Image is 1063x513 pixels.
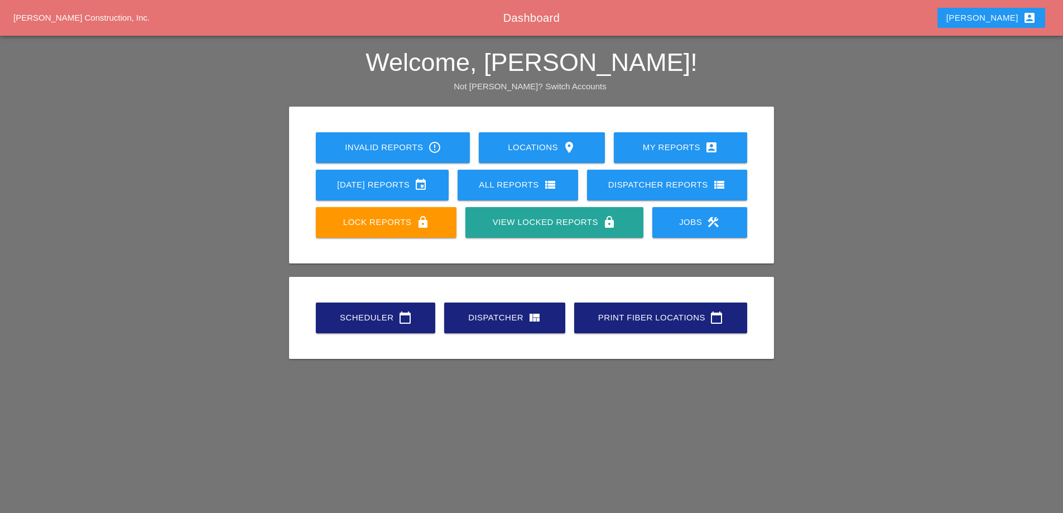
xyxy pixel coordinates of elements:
[652,207,747,238] a: Jobs
[398,311,412,324] i: calendar_today
[465,207,643,238] a: View Locked Reports
[414,178,427,191] i: event
[603,215,616,229] i: lock
[454,81,542,91] span: Not [PERSON_NAME]?
[316,170,449,200] a: [DATE] Reports
[316,207,456,238] a: Lock Reports
[334,178,431,191] div: [DATE] Reports
[458,170,578,200] a: All Reports
[562,141,576,154] i: location_on
[710,311,723,324] i: calendar_today
[587,170,747,200] a: Dispatcher Reports
[713,178,726,191] i: view_list
[497,141,586,154] div: Locations
[632,141,729,154] div: My Reports
[13,13,150,22] a: [PERSON_NAME] Construction, Inc.
[592,311,729,324] div: Print Fiber Locations
[462,311,547,324] div: Dispatcher
[334,215,439,229] div: Lock Reports
[475,178,560,191] div: All Reports
[334,141,452,154] div: Invalid Reports
[416,215,430,229] i: lock
[937,8,1045,28] button: [PERSON_NAME]
[444,303,565,333] a: Dispatcher
[334,311,417,324] div: Scheduler
[614,132,747,163] a: My Reports
[428,141,441,154] i: error_outline
[316,303,435,333] a: Scheduler
[546,81,607,91] a: Switch Accounts
[705,141,718,154] i: account_box
[574,303,747,333] a: Print Fiber Locations
[670,215,729,229] div: Jobs
[605,178,729,191] div: Dispatcher Reports
[543,178,557,191] i: view_list
[483,215,625,229] div: View Locked Reports
[946,11,1036,25] div: [PERSON_NAME]
[528,311,541,324] i: view_quilt
[316,132,470,163] a: Invalid Reports
[479,132,604,163] a: Locations
[706,215,720,229] i: construction
[1023,11,1036,25] i: account_box
[503,12,560,24] span: Dashboard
